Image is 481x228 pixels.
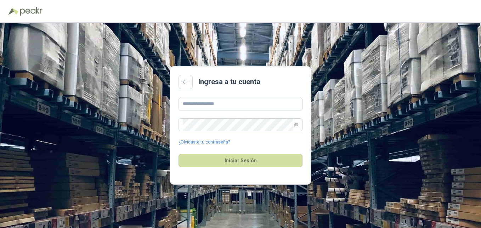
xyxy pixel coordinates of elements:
img: Logo [9,8,18,15]
a: ¿Olvidaste tu contraseña? [179,139,230,146]
h2: Ingresa a tu cuenta [198,76,260,87]
img: Peakr [20,7,43,16]
button: Iniciar Sesión [179,154,302,167]
span: eye-invisible [294,123,298,127]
